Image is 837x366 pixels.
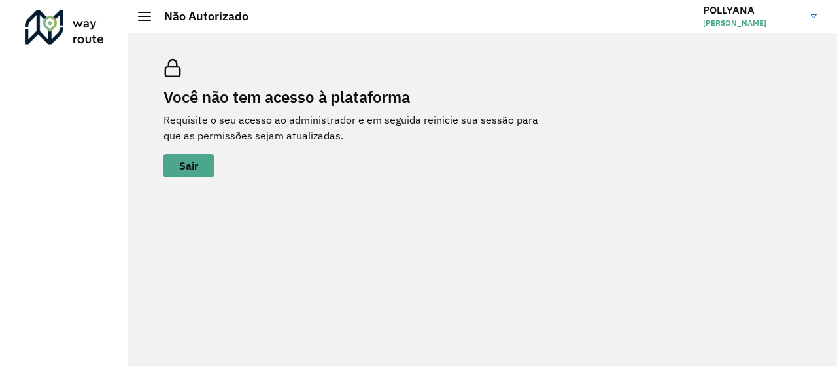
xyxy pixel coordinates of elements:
[151,9,248,24] h2: Não Autorizado
[703,4,801,16] h3: POLLYANA
[179,160,198,171] span: Sair
[163,112,556,143] p: Requisite o seu acesso ao administrador e em seguida reinicie sua sessão para que as permissões s...
[163,88,556,107] h2: Você não tem acesso à plataforma
[703,17,801,29] span: [PERSON_NAME]
[163,154,214,177] button: button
